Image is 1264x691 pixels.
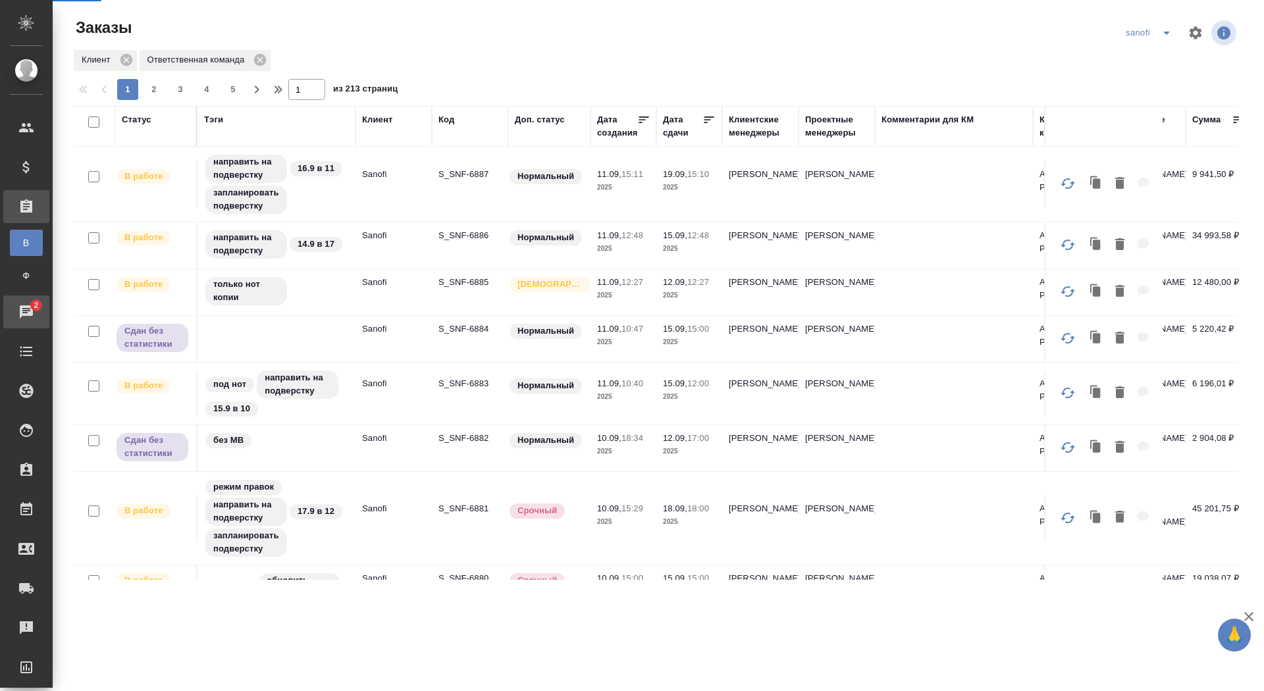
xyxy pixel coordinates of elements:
[722,316,799,362] td: [PERSON_NAME]
[597,515,650,528] p: 2025
[597,573,621,583] p: 10.09,
[1040,113,1103,140] div: Контрагент клиента
[1040,229,1103,255] p: АО "Санофи Россия"
[1052,322,1084,354] button: Обновить
[687,378,709,388] p: 12:00
[26,299,46,312] span: 2
[204,276,349,307] div: только нот копии
[805,113,868,140] div: Проектные менеджеры
[621,169,643,179] p: 15:11
[362,113,392,126] div: Клиент
[597,390,650,403] p: 2025
[438,377,502,390] p: S_SNF-6883
[1109,380,1131,407] button: Удалить
[663,113,702,140] div: Дата сдачи
[687,277,709,287] p: 12:27
[267,574,332,600] p: обновить глосс
[722,161,799,207] td: [PERSON_NAME]
[663,390,716,403] p: 2025
[882,113,974,126] div: Комментарии для КМ
[1040,432,1103,458] p: АО "Санофи Россия"
[438,276,502,289] p: S_SNF-6885
[722,371,799,417] td: [PERSON_NAME]
[517,379,574,392] p: Нормальный
[1084,575,1109,601] button: Клонировать
[1084,380,1109,407] button: Клонировать
[1186,316,1251,362] td: 5 220,42 ₽
[1052,572,1084,603] button: Обновить
[517,231,574,244] p: Нормальный
[124,231,163,244] p: В работе
[687,433,709,443] p: 17:00
[1040,502,1103,528] p: АО "Санофи Россия"
[362,572,425,585] p: Sanofi
[597,277,621,287] p: 11.09,
[204,369,349,418] div: под нот, направить на подверстку, 15.9 в 10
[508,322,584,340] div: Статус по умолчанию для стандартных заказов
[1084,232,1109,259] button: Клонировать
[124,324,180,351] p: Сдан без статистики
[213,231,279,257] p: направить на подверстку
[16,236,36,249] span: В
[1040,322,1103,349] p: АО "Санофи Россия"
[729,113,792,140] div: Клиентские менеджеры
[1186,161,1251,207] td: 9 941,50 ₽
[147,53,250,66] p: Ответственная команда
[1040,572,1103,598] p: АО "Санофи Россия"
[10,263,43,289] a: Ф
[687,169,709,179] p: 15:10
[1084,278,1109,305] button: Клонировать
[124,504,163,517] p: В работе
[517,170,574,183] p: Нормальный
[687,324,709,334] p: 15:00
[722,496,799,542] td: [PERSON_NAME]
[663,230,687,240] p: 15.09,
[1186,371,1251,417] td: 6 196,01 ₽
[1084,434,1109,461] button: Клонировать
[144,83,165,96] span: 2
[1052,377,1084,409] button: Обновить
[1052,502,1084,534] button: Обновить
[517,504,557,517] p: Срочный
[621,378,643,388] p: 10:40
[597,445,650,458] p: 2025
[621,503,643,513] p: 15:29
[196,79,217,100] button: 4
[508,432,584,449] div: Статус по умолчанию для стандартных заказов
[663,169,687,179] p: 19.09,
[663,445,716,458] p: 2025
[115,322,190,353] div: Выставляет ПМ, когда заказ сдан КМу, но начисления еще не проведены
[1084,325,1109,352] button: Клонировать
[1192,113,1221,126] div: Сумма
[621,433,643,443] p: 18:34
[799,371,875,417] td: [PERSON_NAME]
[115,377,190,395] div: Выставляет ПМ после принятия заказа от КМа
[597,181,650,194] p: 2025
[1186,222,1251,269] td: 34 993,58 ₽
[663,324,687,334] p: 15.09,
[298,162,334,175] p: 16.9 в 11
[124,379,163,392] p: В работе
[508,168,584,186] div: Статус по умолчанию для стандартных заказов
[1211,20,1239,45] span: Посмотреть информацию
[1052,432,1084,463] button: Обновить
[1040,377,1103,403] p: АО "Санофи Россия"
[115,572,190,590] div: Выставляет ПМ после принятия заказа от КМа
[82,53,115,66] p: Клиент
[799,161,875,207] td: [PERSON_NAME]
[1084,170,1109,197] button: Клонировать
[1186,269,1251,315] td: 12 480,00 ₽
[799,496,875,542] td: [PERSON_NAME]
[663,573,687,583] p: 15.09,
[438,322,502,336] p: S_SNF-6884
[1040,168,1103,194] p: АО "Санофи Россия"
[362,322,425,336] p: Sanofi
[213,402,250,415] p: 15.9 в 10
[438,113,454,126] div: Код
[1180,17,1211,49] span: Настроить таблицу
[438,572,502,585] p: S_SNF-6880
[799,316,875,362] td: [PERSON_NAME]
[597,169,621,179] p: 11.09,
[1084,504,1109,531] button: Клонировать
[1040,276,1103,302] p: АО "Санофи Россия"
